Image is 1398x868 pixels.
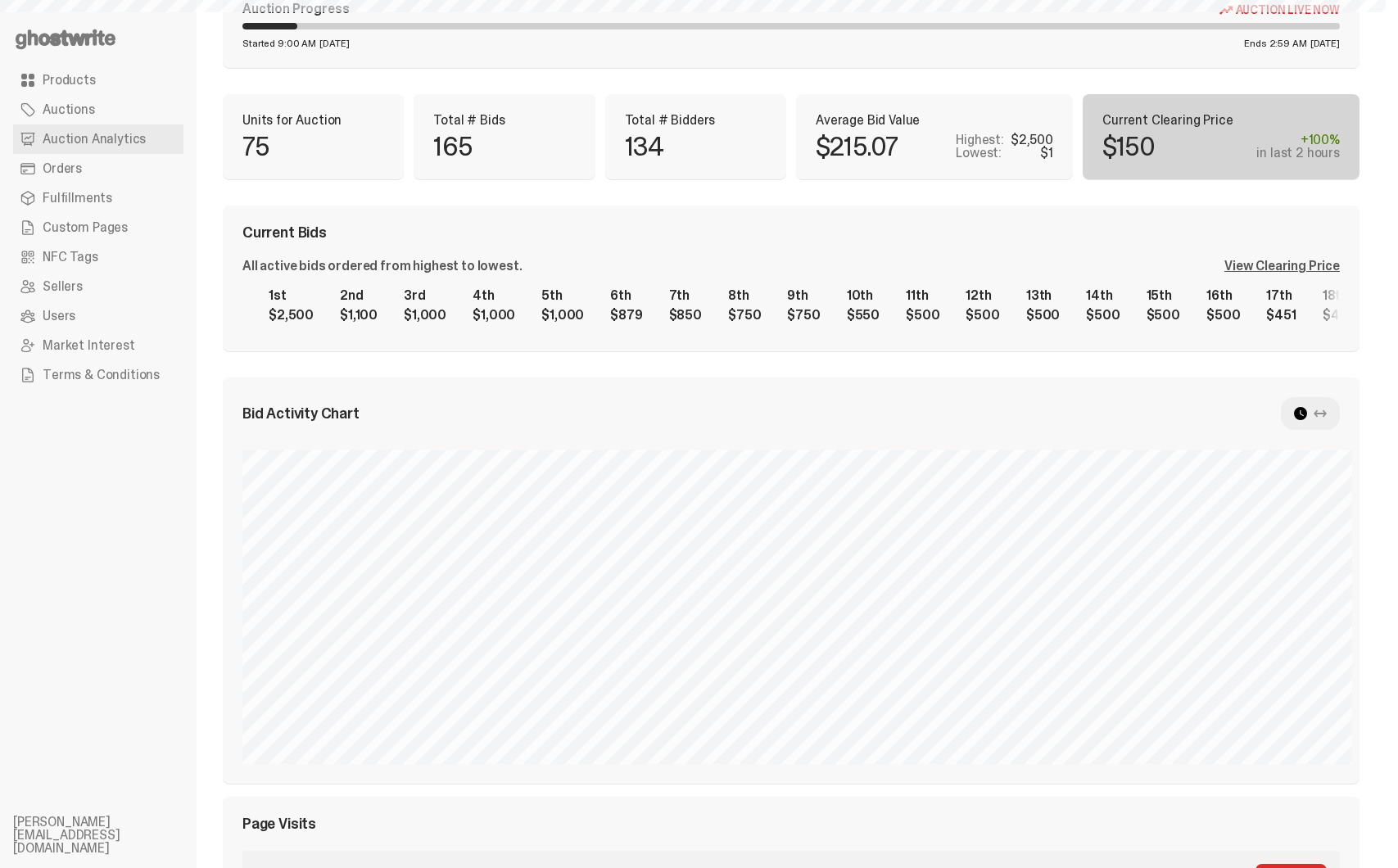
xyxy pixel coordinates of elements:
[1266,309,1296,322] div: $451
[13,816,210,855] li: [PERSON_NAME][EMAIL_ADDRESS][DOMAIN_NAME]
[13,66,183,95] a: Products
[13,360,183,390] a: Terms & Conditions
[541,289,584,302] div: 5th
[966,309,999,322] div: $500
[787,309,820,322] div: $750
[1040,147,1053,160] div: $1
[404,289,446,302] div: 3rd
[1256,133,1340,147] div: +100%
[13,124,183,154] a: Auction Analytics
[1011,133,1053,147] div: $2,500
[43,368,160,382] span: Terms & Conditions
[13,183,183,213] a: Fulfillments
[43,280,83,293] span: Sellers
[340,289,378,302] div: 2nd
[1026,309,1060,322] div: $500
[13,242,183,272] a: NFC Tags
[906,309,939,322] div: $500
[319,38,349,48] span: [DATE]
[669,289,702,302] div: 7th
[269,309,314,322] div: $2,500
[847,309,880,322] div: $550
[242,133,269,160] p: 75
[1256,147,1340,160] div: in last 2 hours
[43,103,95,116] span: Auctions
[242,260,522,273] div: All active bids ordered from highest to lowest.
[242,816,316,831] span: Page Visits
[966,289,999,302] div: 12th
[1206,309,1240,322] div: $500
[242,38,316,48] span: Started 9:00 AM
[1147,309,1180,322] div: $500
[1026,289,1060,302] div: 13th
[728,289,761,302] div: 8th
[816,114,1053,127] p: Average Bid Value
[43,339,135,352] span: Market Interest
[787,289,820,302] div: 9th
[13,213,183,242] a: Custom Pages
[956,147,1002,160] p: Lowest:
[956,133,1004,147] p: Highest:
[43,251,98,264] span: NFC Tags
[728,309,761,322] div: $750
[625,114,767,127] p: Total # Bidders
[669,309,702,322] div: $850
[1244,38,1307,48] span: Ends 2:59 AM
[242,225,327,240] span: Current Bids
[816,133,898,160] p: $215.07
[242,2,349,16] div: Auction Progress
[1102,133,1155,160] p: $150
[13,95,183,124] a: Auctions
[473,309,515,322] div: $1,000
[269,289,314,302] div: 1st
[1086,289,1120,302] div: 14th
[13,331,183,360] a: Market Interest
[242,406,360,421] span: Bid Activity Chart
[43,310,75,323] span: Users
[1323,289,1356,302] div: 18th
[1236,3,1340,16] span: Auction Live Now
[433,133,472,160] p: 165
[1310,38,1340,48] span: [DATE]
[906,289,939,302] div: 11th
[473,289,515,302] div: 4th
[1266,289,1296,302] div: 17th
[340,309,378,322] div: $1,100
[1323,309,1356,322] div: $450
[433,114,575,127] p: Total # Bids
[1102,114,1340,127] p: Current Clearing Price
[625,133,664,160] p: 134
[1147,289,1180,302] div: 15th
[847,289,880,302] div: 10th
[610,289,642,302] div: 6th
[1086,309,1120,322] div: $500
[1206,289,1240,302] div: 16th
[13,272,183,301] a: Sellers
[404,309,446,322] div: $1,000
[43,133,146,146] span: Auction Analytics
[43,74,96,87] span: Products
[1224,260,1340,273] div: View Clearing Price
[541,309,584,322] div: $1,000
[242,114,384,127] p: Units for Auction
[13,154,183,183] a: Orders
[13,301,183,331] a: Users
[43,162,82,175] span: Orders
[43,192,112,205] span: Fulfillments
[43,221,128,234] span: Custom Pages
[610,309,642,322] div: $879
